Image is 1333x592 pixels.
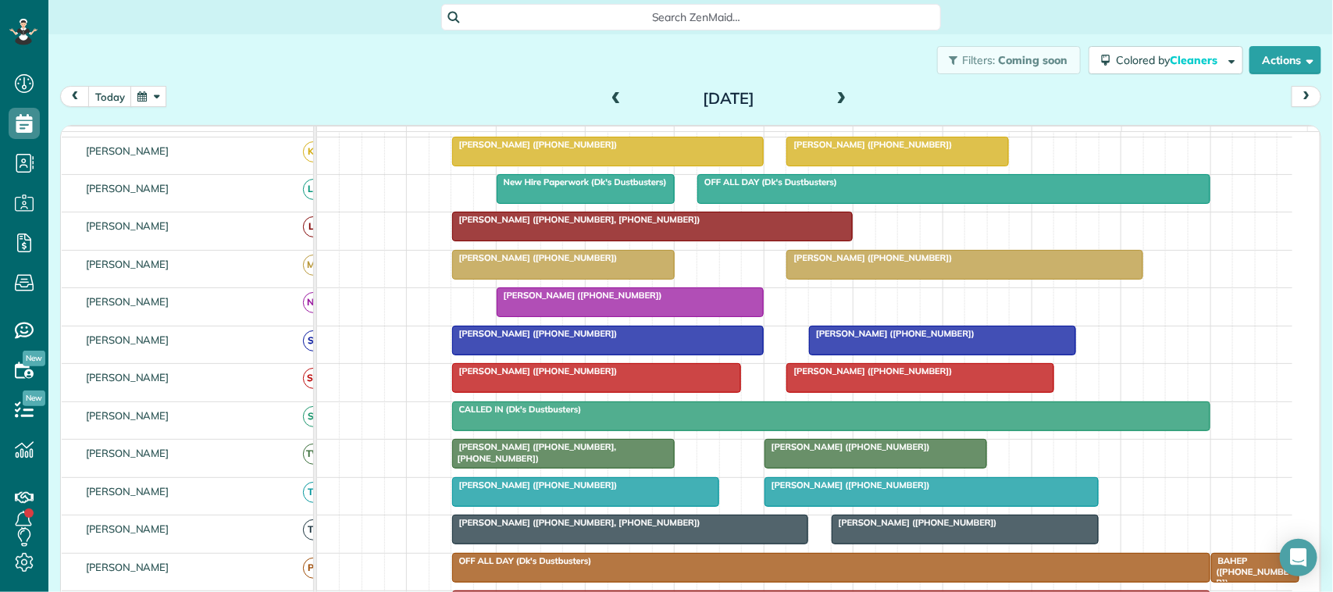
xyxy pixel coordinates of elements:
[83,371,173,383] span: [PERSON_NAME]
[83,561,173,573] span: [PERSON_NAME]
[808,328,975,339] span: [PERSON_NAME] ([PHONE_NUMBER])
[83,182,173,194] span: [PERSON_NAME]
[496,290,663,301] span: [PERSON_NAME] ([PHONE_NUMBER])
[83,258,173,270] span: [PERSON_NAME]
[303,330,324,351] span: SB
[764,441,931,452] span: [PERSON_NAME] ([PHONE_NUMBER])
[83,485,173,497] span: [PERSON_NAME]
[83,522,173,535] span: [PERSON_NAME]
[631,90,826,107] h2: [DATE]
[23,391,45,406] span: New
[1292,86,1321,107] button: next
[963,53,996,67] span: Filters:
[697,177,838,187] span: OFF ALL DAY (Dk's Dustbusters)
[303,406,324,427] span: SP
[303,179,324,200] span: LS
[451,517,701,528] span: [PERSON_NAME] ([PHONE_NUMBER], [PHONE_NUMBER])
[1211,130,1239,142] span: 5pm
[1089,46,1243,74] button: Colored byCleaners
[451,328,618,339] span: [PERSON_NAME] ([PHONE_NUMBER])
[451,441,617,463] span: [PERSON_NAME] ([PHONE_NUMBER], [PHONE_NUMBER])
[1032,130,1060,142] span: 3pm
[303,368,324,389] span: SM
[831,517,998,528] span: [PERSON_NAME] ([PHONE_NUMBER])
[1122,130,1149,142] span: 4pm
[764,480,931,490] span: [PERSON_NAME] ([PHONE_NUMBER])
[83,447,173,459] span: [PERSON_NAME]
[303,141,324,162] span: KB
[60,86,90,107] button: prev
[83,409,173,422] span: [PERSON_NAME]
[1170,53,1220,67] span: Cleaners
[786,252,953,263] span: [PERSON_NAME] ([PHONE_NUMBER])
[303,255,324,276] span: MB
[451,252,618,263] span: [PERSON_NAME] ([PHONE_NUMBER])
[303,292,324,313] span: NN
[451,214,701,225] span: [PERSON_NAME] ([PHONE_NUMBER], [PHONE_NUMBER])
[88,86,132,107] button: today
[451,366,618,376] span: [PERSON_NAME] ([PHONE_NUMBER])
[1249,46,1321,74] button: Actions
[83,219,173,232] span: [PERSON_NAME]
[303,216,324,237] span: LF
[303,519,324,540] span: TD
[765,130,798,142] span: 12pm
[451,139,618,150] span: [PERSON_NAME] ([PHONE_NUMBER])
[83,295,173,308] span: [PERSON_NAME]
[943,130,971,142] span: 2pm
[675,130,710,142] span: 11am
[83,144,173,157] span: [PERSON_NAME]
[317,130,346,142] span: 7am
[303,558,324,579] span: PB
[23,351,45,366] span: New
[496,177,668,187] span: New Hire Paperwork (Dk's Dustbusters)
[786,139,953,150] span: [PERSON_NAME] ([PHONE_NUMBER])
[303,482,324,503] span: TP
[786,366,953,376] span: [PERSON_NAME] ([PHONE_NUMBER])
[451,480,618,490] span: [PERSON_NAME] ([PHONE_NUMBER])
[497,130,526,142] span: 9am
[998,53,1068,67] span: Coming soon
[586,130,621,142] span: 10am
[303,444,324,465] span: TW
[451,404,583,415] span: CALLED IN (Dk's Dustbusters)
[83,333,173,346] span: [PERSON_NAME]
[1280,539,1317,576] div: Open Intercom Messenger
[1210,555,1289,589] span: BAHEP ([PHONE_NUMBER])
[451,555,593,566] span: OFF ALL DAY (Dk's Dustbusters)
[407,130,436,142] span: 8am
[1116,53,1223,67] span: Colored by
[854,130,881,142] span: 1pm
